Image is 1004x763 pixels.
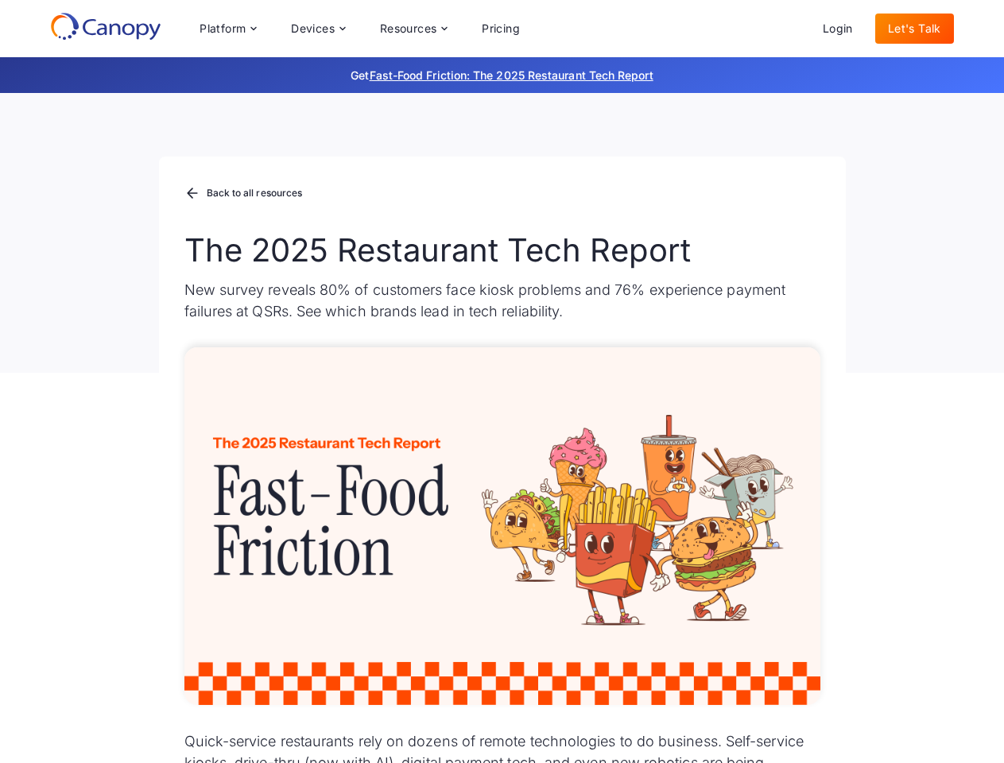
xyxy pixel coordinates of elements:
[875,14,954,44] a: Let's Talk
[200,23,246,34] div: Platform
[370,68,653,82] a: Fast-Food Friction: The 2025 Restaurant Tech Report
[113,67,892,83] p: Get
[184,184,303,204] a: Back to all resources
[367,13,459,45] div: Resources
[184,279,820,322] p: New survey reveals 80% of customers face kiosk problems and 76% experience payment failures at QS...
[278,13,358,45] div: Devices
[207,188,303,198] div: Back to all resources
[291,23,335,34] div: Devices
[184,231,820,269] h1: The 2025 Restaurant Tech Report
[187,13,269,45] div: Platform
[380,23,437,34] div: Resources
[469,14,533,44] a: Pricing
[810,14,866,44] a: Login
